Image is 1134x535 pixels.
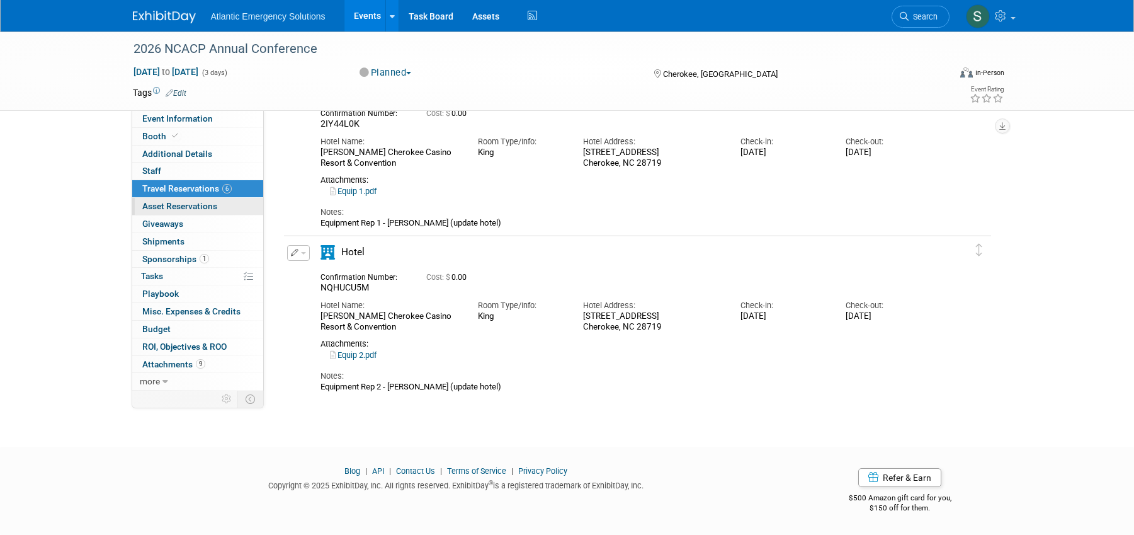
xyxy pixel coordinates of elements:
span: Staff [142,166,161,176]
a: Equip 1.pdf [330,187,377,196]
div: In-Person [975,68,1004,78]
a: Additional Details [132,146,263,163]
div: Notes: [320,371,933,382]
div: King [478,311,564,321]
span: | [362,466,370,476]
a: Privacy Policy [518,466,567,476]
a: Contact Us [396,466,435,476]
span: Cost: $ [426,273,451,282]
div: Attachments: [320,175,933,185]
div: [STREET_ADDRESS] Cherokee, NC 28719 [583,147,722,169]
a: Giveaways [132,216,263,233]
span: Asset Reservations [142,201,217,211]
span: 6 [222,184,232,193]
a: Tasks [132,268,263,285]
div: Hotel Name: [320,136,459,147]
span: Tasks [141,271,163,281]
div: [DATE] [740,311,827,322]
a: Booth [132,128,263,145]
span: ROI, Objectives & ROO [142,342,227,352]
div: Check-in: [740,300,827,311]
span: Shipments [142,236,184,246]
div: Room Type/Info: [478,136,564,147]
i: Booth reservation complete [172,132,178,139]
span: Budget [142,324,171,334]
td: Personalize Event Tab Strip [216,391,238,407]
div: [PERSON_NAME] Cherokee Casino Resort & Convention [320,311,459,333]
a: Playbook [132,285,263,302]
button: Planned [355,66,416,79]
div: Confirmation Number: [320,269,407,282]
span: Cost: $ [426,109,451,118]
a: Travel Reservations6 [132,180,263,197]
div: Copyright © 2025 ExhibitDay, Inc. All rights reserved. ExhibitDay is a registered trademark of Ex... [133,477,780,492]
div: Check-out: [846,300,932,311]
div: [DATE] [846,147,932,158]
i: Click and drag to move item [976,244,982,256]
div: $500 Amazon gift card for you, [798,485,1002,514]
a: Budget [132,321,263,338]
div: Hotel Address: [583,136,722,147]
a: Sponsorships1 [132,251,263,268]
div: [PERSON_NAME] Cherokee Casino Resort & Convention [320,147,459,169]
span: Attachments [142,359,205,369]
span: Atlantic Emergency Solutions [211,11,326,21]
a: Attachments9 [132,356,263,373]
div: Room Type/Info: [478,300,564,311]
span: more [140,376,160,386]
div: 2026 NCACP Annual Conference [129,38,931,60]
span: 1 [200,254,209,263]
span: 0.00 [426,109,472,118]
a: more [132,373,263,390]
div: Equipment Rep 1 - [PERSON_NAME] (update hotel) [320,218,933,228]
div: [DATE] [846,311,932,322]
a: Shipments [132,233,263,250]
img: ExhibitDay [133,11,196,23]
span: Booth [142,131,181,141]
span: Additional Details [142,149,212,159]
span: 0.00 [426,273,472,282]
a: Staff [132,163,263,180]
span: Misc. Expenses & Credits [142,306,241,316]
span: Hotel [341,246,365,258]
td: Tags [133,86,186,99]
div: Event Format [875,66,1005,84]
div: Check-in: [740,136,827,147]
div: Attachments: [320,339,933,349]
div: Hotel Name: [320,300,459,311]
span: to [160,67,172,77]
span: Playbook [142,289,179,299]
div: Hotel Address: [583,300,722,311]
a: ROI, Objectives & ROO [132,338,263,355]
a: Search [892,6,950,28]
div: [DATE] [740,147,827,158]
span: Giveaways [142,219,183,229]
a: Asset Reservations [132,198,263,215]
span: (3 days) [201,69,227,77]
a: Event Information [132,110,263,127]
span: Travel Reservations [142,183,232,193]
a: Misc. Expenses & Credits [132,303,263,320]
span: | [508,466,516,476]
span: | [386,466,394,476]
div: [STREET_ADDRESS] Cherokee, NC 28719 [583,311,722,333]
div: Check-out: [846,136,932,147]
a: Equip 2.pdf [330,350,377,360]
div: Equipment Rep 2 - [PERSON_NAME] (update hotel) [320,382,933,392]
i: Hotel [320,245,335,260]
sup: ® [489,480,493,486]
span: Search [909,12,938,21]
a: Edit [166,89,186,98]
img: Stephanie Hood [966,4,990,28]
td: Toggle Event Tabs [237,391,263,407]
span: Cherokee, [GEOGRAPHIC_DATA] [663,69,778,79]
div: Confirmation Number: [320,105,407,118]
a: Blog [344,466,360,476]
span: [DATE] [DATE] [133,66,199,78]
a: Terms of Service [447,466,506,476]
span: Event Information [142,113,213,124]
span: | [437,466,445,476]
img: Format-Inperson.png [960,67,973,78]
a: API [372,466,384,476]
div: Notes: [320,207,933,218]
